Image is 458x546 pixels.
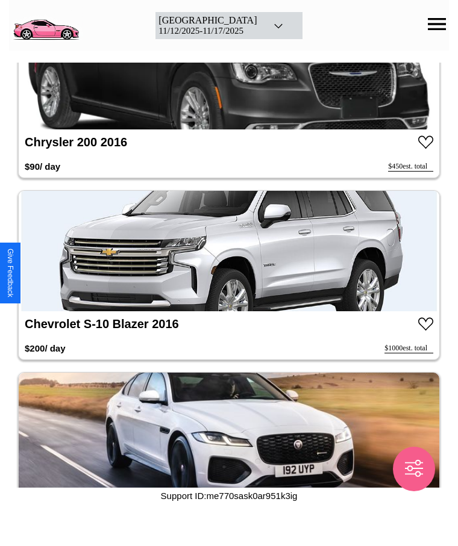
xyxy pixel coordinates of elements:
[6,249,14,297] div: Give Feedback
[161,488,298,504] p: Support ID: me770sask0ar951k3ig
[388,162,433,172] div: $ 450 est. total
[158,26,257,36] div: 11 / 12 / 2025 - 11 / 17 / 2025
[25,135,127,149] a: Chrysler 200 2016
[25,155,60,178] h3: $ 90 / day
[25,337,66,359] h3: $ 200 / day
[384,344,433,353] div: $ 1000 est. total
[9,6,83,42] img: logo
[158,15,257,26] div: [GEOGRAPHIC_DATA]
[25,317,179,330] a: Chevrolet S-10 Blazer 2016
